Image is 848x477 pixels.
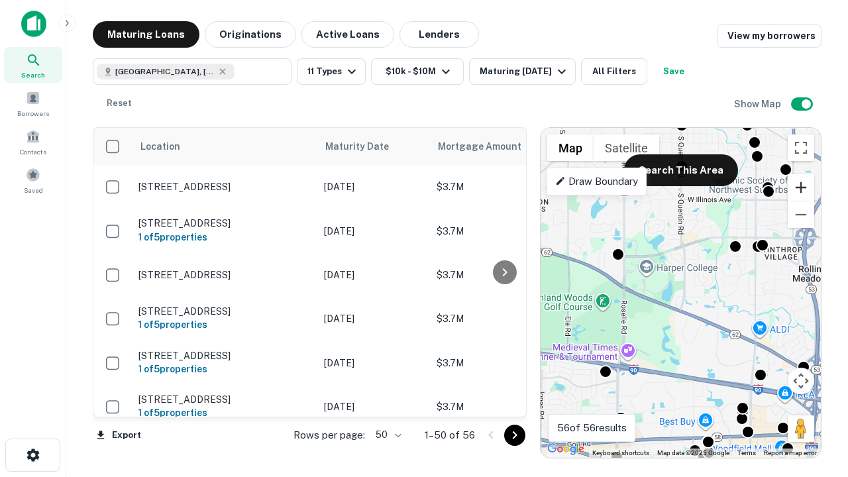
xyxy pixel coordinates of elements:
a: Report a map error [764,449,817,456]
span: [GEOGRAPHIC_DATA], [GEOGRAPHIC_DATA] [115,66,215,78]
button: 11 Types [297,58,366,85]
iframe: Chat Widget [782,329,848,392]
p: $3.7M [437,268,569,282]
span: Saved [24,185,43,195]
img: capitalize-icon.png [21,11,46,37]
button: Reset [98,90,140,117]
p: [DATE] [324,180,423,194]
p: [STREET_ADDRESS] [138,217,311,229]
button: Save your search to get updates of matches that match your search criteria. [653,58,695,85]
button: Drag Pegman onto the map to open Street View [788,415,814,442]
p: $3.7M [437,180,569,194]
th: Location [132,128,317,165]
p: Rows per page: [293,427,365,443]
p: [STREET_ADDRESS] [138,181,311,193]
button: Active Loans [301,21,394,48]
span: Maturity Date [325,138,406,154]
button: Go to next page [504,425,525,446]
button: Zoom in [788,174,814,201]
button: $10k - $10M [371,58,464,85]
a: Borrowers [4,85,62,121]
p: [STREET_ADDRESS] [138,269,311,281]
button: Search This Area [624,154,738,186]
button: Lenders [399,21,479,48]
p: [STREET_ADDRESS] [138,394,311,405]
span: Search [21,70,45,80]
button: Export [93,425,144,445]
span: Map data ©2025 Google [657,449,729,456]
p: [STREET_ADDRESS] [138,305,311,317]
p: [DATE] [324,311,423,326]
button: Maturing [DATE] [469,58,576,85]
button: Show satellite imagery [594,134,659,161]
p: [DATE] [324,356,423,370]
img: Google [544,441,588,458]
p: $3.7M [437,224,569,238]
a: Saved [4,162,62,198]
h6: Show Map [734,97,783,111]
h6: 1 of 5 properties [138,317,311,332]
p: Draw Boundary [555,174,638,189]
button: Zoom out [788,201,814,228]
p: [DATE] [324,399,423,414]
p: $3.7M [437,399,569,414]
div: 0 0 [541,128,821,458]
a: View my borrowers [717,24,821,48]
p: $3.7M [437,356,569,370]
a: Search [4,47,62,83]
h6: 1 of 5 properties [138,230,311,244]
a: Contacts [4,124,62,160]
button: Keyboard shortcuts [592,449,649,458]
th: Maturity Date [317,128,430,165]
button: Toggle fullscreen view [788,134,814,161]
div: Maturing [DATE] [480,64,570,79]
p: [DATE] [324,268,423,282]
button: All Filters [581,58,647,85]
p: [DATE] [324,224,423,238]
a: Open this area in Google Maps (opens a new window) [544,441,588,458]
span: Borrowers [17,108,49,119]
button: Show street map [547,134,594,161]
span: Mortgage Amount [438,138,539,154]
button: Maturing Loans [93,21,199,48]
button: Originations [205,21,296,48]
h6: 1 of 5 properties [138,362,311,376]
h6: 1 of 5 properties [138,405,311,420]
th: Mortgage Amount [430,128,576,165]
a: Terms (opens in new tab) [737,449,756,456]
span: Contacts [20,146,46,157]
p: 1–50 of 56 [425,427,475,443]
p: [STREET_ADDRESS] [138,350,311,362]
div: 50 [370,425,403,445]
span: Location [140,138,180,154]
p: $3.7M [437,311,569,326]
p: 56 of 56 results [557,420,627,436]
